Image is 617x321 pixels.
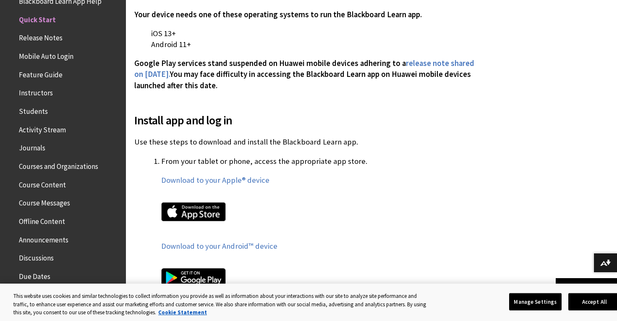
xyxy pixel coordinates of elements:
img: Google Play [161,268,226,287]
span: Course Content [19,178,66,189]
a: More information about your privacy, opens in a new tab [158,309,207,316]
span: Quick Start [19,13,56,24]
span: Your device needs one of these operating systems to run the Blackboard Learn app. [134,10,422,19]
span: Google Play services stand suspended on Huawei mobile devices adhering to a [134,58,406,68]
span: Students [19,104,48,116]
span: Activity Stream [19,123,66,134]
span: Due Dates [19,269,50,281]
img: Apple App Store [161,202,226,221]
span: Course Messages [19,196,70,208]
span: Release Notes [19,31,63,42]
p: iOS 13+ Android 11+ [134,28,484,50]
span: Install app and log in [134,111,484,129]
p: Use these steps to download and install the Blackboard Learn app. [134,137,484,147]
span: Announcements [19,233,68,244]
a: Back to top [556,278,617,294]
span: You may face difficulty in accessing the Blackboard Learn app on Huawei mobile devices launched a... [134,69,471,90]
a: release note shared on [DATE]. [134,58,474,79]
a: Google Play [161,260,484,299]
span: Courses and Organizations [19,159,98,171]
div: This website uses cookies and similar technologies to collect information you provide as well as ... [13,292,432,317]
button: Manage Settings [509,293,562,310]
p: From your tablet or phone, access the appropriate app store. [161,156,484,167]
span: Discussions [19,251,54,262]
span: Mobile Auto Login [19,49,73,61]
span: Feature Guide [19,68,63,79]
span: Instructors [19,86,53,97]
a: Download to your Android™ device [161,241,277,251]
a: Download to your Apple® device [161,175,269,185]
span: Offline Content [19,214,65,226]
span: Journals [19,141,45,153]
